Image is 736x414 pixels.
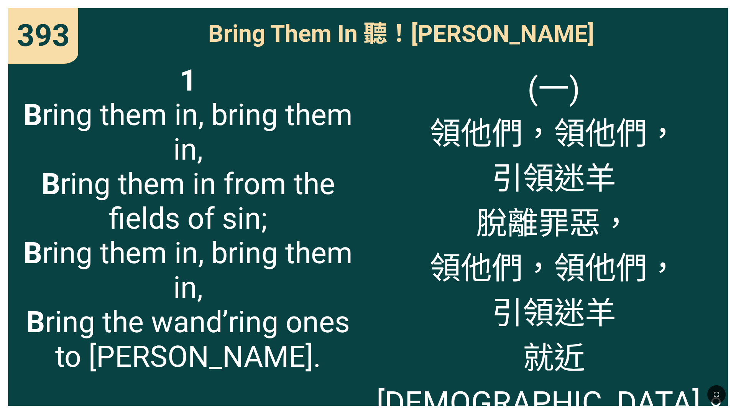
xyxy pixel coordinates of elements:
[41,167,60,201] b: B
[180,63,197,98] b: 1
[26,305,45,340] b: B
[23,236,42,271] b: B
[23,98,42,132] b: B
[16,63,360,374] span: ring them in, bring them in, ring them in from the fields of sin; ring them in, bring them in, ri...
[17,18,70,54] span: 393
[208,14,594,49] span: Bring Them In 聽！[PERSON_NAME]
